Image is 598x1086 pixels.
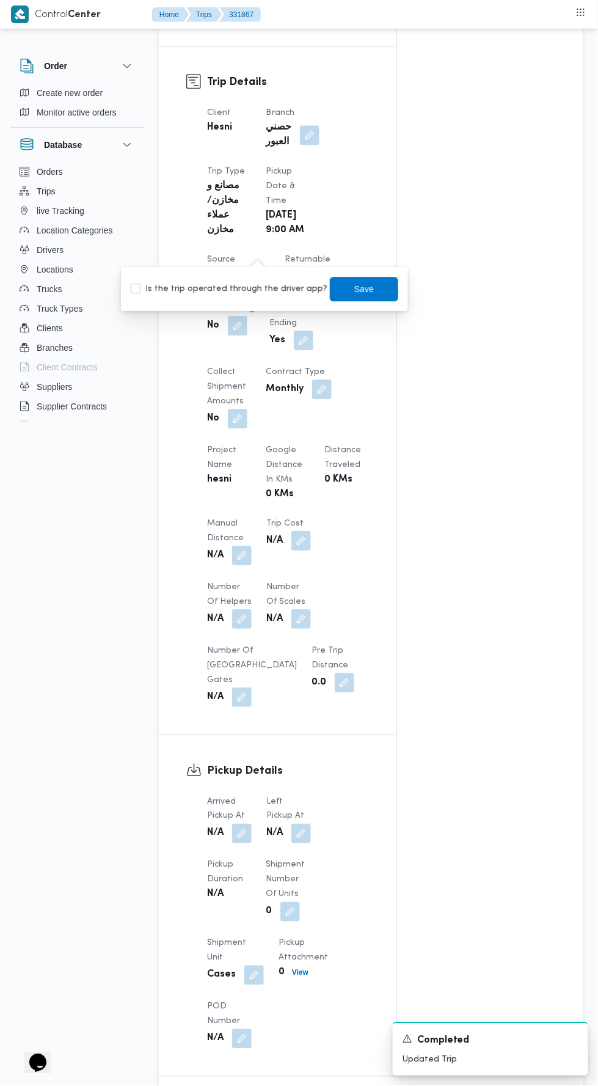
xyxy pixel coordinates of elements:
span: Client [207,109,231,117]
div: Database [10,162,144,427]
span: Shipment Number of Units [266,861,305,898]
button: Client Contracts [15,358,139,377]
span: Returnable [285,255,330,263]
span: Left Pickup At [266,798,304,820]
button: Drivers [15,240,139,260]
span: Contract Type [266,368,325,376]
button: Locations [15,260,139,279]
span: Trips [37,184,56,199]
b: 0 KMs [325,472,353,487]
span: POD Number [207,1003,240,1025]
span: live Tracking [37,204,84,218]
span: Number of [GEOGRAPHIC_DATA] Gates [207,647,297,684]
span: Collect Shipment Amounts [207,368,246,405]
button: Truck Types [15,299,139,318]
span: Google distance in KMs [266,446,302,483]
span: Project Name [207,446,236,469]
b: Yes [269,333,285,348]
span: Pickup Duration [207,861,243,884]
span: Number of Helpers [207,583,252,606]
h3: Database [44,138,82,152]
b: N/A [207,548,224,563]
p: Updated Trip [403,1054,578,1066]
span: Branches [37,340,73,355]
b: Cases [207,968,236,983]
span: Locations [37,262,73,277]
b: N/A [266,534,283,548]
h3: Order [44,59,67,73]
iframe: chat widget [12,1037,51,1074]
b: Hesni [207,120,232,135]
b: [DATE] 9:00 AM [266,208,307,238]
b: hesni [207,472,232,487]
button: Home [152,7,189,22]
span: Branch [266,109,294,117]
span: Distance Traveled [325,446,362,469]
b: N/A [266,612,283,626]
b: View [292,969,308,977]
b: 0 [279,966,285,980]
span: Shipment Unit [207,939,246,962]
button: Orders [15,162,139,182]
span: Clients [37,321,63,336]
span: Supplier Contracts [37,399,107,414]
button: Database [20,138,134,152]
span: Trip Cost [266,519,304,527]
b: 0 [266,904,272,919]
span: Manual Distance [207,519,244,542]
div: Notification [403,1033,578,1049]
button: Suppliers [15,377,139,397]
b: 0 KMs [266,487,294,502]
button: Supplier Contracts [15,397,139,416]
b: Center [68,10,101,20]
b: No [207,411,219,426]
button: live Tracking [15,201,139,221]
button: Create new order [15,83,139,103]
h3: Trip Details [207,74,369,90]
span: Number of Scales [266,583,305,606]
b: N/A [207,1032,224,1046]
button: Location Categories [15,221,139,240]
span: Arrived Pickup At [207,798,245,820]
button: Clients [15,318,139,338]
span: Truck Types [37,301,82,316]
span: Trip Type [207,167,245,175]
button: Monitor active orders [15,103,139,122]
b: حصني العبور [266,120,291,150]
b: Monthly [266,382,304,397]
span: Completed [417,1034,470,1049]
button: View [287,966,313,980]
b: N/A [207,826,224,841]
span: Location Categories [37,223,113,238]
button: Save [330,277,398,301]
button: 331867 [219,7,261,22]
span: Client Contracts [37,360,98,375]
button: Trucks [15,279,139,299]
button: Trips [15,182,139,201]
span: Source [207,255,235,263]
span: Trucks [37,282,62,296]
span: Pickup Attachment [279,939,328,962]
button: Trips [186,7,222,22]
span: Drivers [37,243,64,257]
span: Devices [37,419,67,433]
span: Save [354,282,374,296]
b: N/A [266,826,283,841]
span: Pre Trip Distance [312,647,348,669]
div: Order [10,83,144,127]
b: No [207,318,219,333]
button: Order [20,59,134,73]
b: مصانع و مخازن/عملاء مخازن [207,179,249,238]
span: Create new order [37,86,103,100]
b: 0.0 [312,675,326,690]
label: Is the trip operated through the driver app? [131,282,327,296]
button: Branches [15,338,139,358]
button: Devices [15,416,139,436]
b: N/A [207,887,224,902]
b: N/A [207,690,224,705]
span: Pickup date & time [266,167,295,205]
b: N/A [207,612,224,626]
h3: Pickup Details [207,763,369,779]
span: Monitor active orders [37,105,117,120]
